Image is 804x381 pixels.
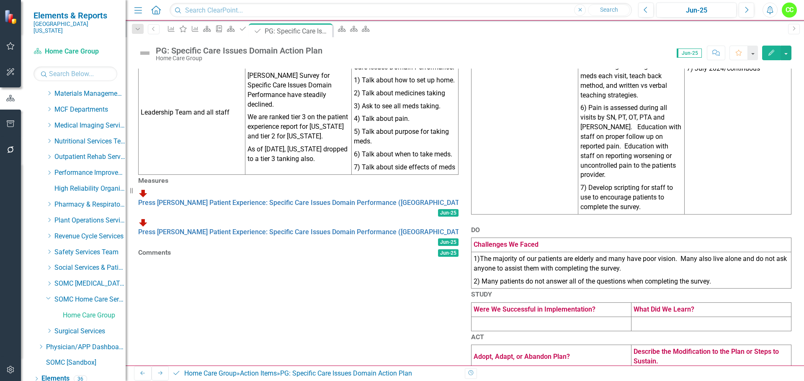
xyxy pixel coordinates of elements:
div: PG: Specific Care Issues Domain Action Plan [156,46,322,55]
td: Leadership Team and all staff [139,51,245,174]
span: Jun-25 [438,238,459,246]
a: SOMC [MEDICAL_DATA] & Infusion Services [54,279,126,289]
span: Jun-25 [438,209,459,217]
a: SOMC Home Care Services [54,295,126,304]
button: Search [588,4,630,16]
a: Press [PERSON_NAME] Patient Experience: Specific Care Issues Domain Performance ([GEOGRAPHIC_DATA]) [138,199,468,207]
a: High Reliability Organization [54,184,126,194]
span: Jun-25 [438,249,459,257]
span: Describe the Modification to the Plan or Steps to Sustain. [634,348,779,365]
p: 1)The majority of our patients are elderly and many have poor vision. Many also live alone and do... [474,254,789,275]
a: Home Care Group [184,369,237,377]
p: 1) Talk about how to set up home. [354,74,456,87]
a: MCF Departments [54,105,126,115]
p: 7) Develop scripting for staff to use to encourage patients to complete the survey. [580,182,683,212]
span: Adopt, Adapt, or Abandon Plan? [474,353,570,361]
a: Safety Services Team [54,248,126,257]
span: Elements & Reports [33,10,117,20]
input: Search ClearPoint... [170,3,632,18]
a: Materials Management Services [54,89,126,99]
p: 3) Ask to see all meds taking. [354,100,456,113]
a: Surgical Services [54,327,126,336]
p: Our scores on the Press [PERSON_NAME] Survey for Specific Care Issues Domain Performance have ste... [247,61,350,111]
div: Jun-25 [659,5,734,15]
p: As of [DATE], [US_STATE] dropped to a tier 3 tanking also. [247,143,350,164]
div: Home Care Group [156,55,322,61]
a: Home Care Group [33,47,117,56]
button: Jun-25 [656,3,737,18]
a: Physician/APP Dashboards [46,343,126,352]
p: 5) Education with nurses and therapist on med reconciliation and teaching including teach 2 meds ... [580,41,683,102]
a: Nutritional Services Team [54,137,126,146]
h3: Comments [138,249,335,256]
img: Not Defined [138,46,152,60]
p: 5) Talk about purpose for taking meds. [354,125,456,148]
span: Jun-25 [677,49,702,58]
div: PG: Specific Care Issues Domain Action Plan [280,369,412,377]
h3: STUDY [471,291,791,298]
a: Performance Improvement Services [54,168,126,178]
a: SOMC [Sandbox] [46,358,126,368]
img: Below Plan [138,188,148,198]
a: Pharmacy & Respiratory [54,200,126,210]
span: Search [600,6,618,13]
p: We are ranked tier 3 on the patient experience report for [US_STATE] and tier 2 for [US_STATE]. [247,111,350,143]
a: Home Care Group [63,311,126,320]
input: Search Below... [33,66,117,81]
p: 6) Talk about when to take meds. [354,148,456,161]
img: ClearPoint Strategy [4,10,19,24]
div: PG: Specific Care Issues Domain Action Plan [265,26,330,36]
a: Action Items [240,369,277,377]
span: Were We Successful in Implementation? [474,305,595,313]
p: 6) Pain is assessed during all visits by SN, PT, OT, PTA and [PERSON_NAME]. Education with staff ... [580,102,683,182]
p: 2) Many patients do not answer all of the questions when completing the survey. [474,275,789,286]
p: 4) Talk about pain. [354,113,456,125]
a: Press [PERSON_NAME] Patient Experience: Specific Care Issues Domain Performance ([GEOGRAPHIC_DATA]) [138,228,468,236]
h3: Measures [138,177,459,184]
div: » » [172,369,459,378]
img: Below Plan [138,217,148,228]
small: [GEOGRAPHIC_DATA][US_STATE] [33,20,117,34]
span: Challenges We Faced [474,240,539,248]
p: 2) Talk about medicines taking [354,87,456,100]
a: Revenue Cycle Services [54,232,126,241]
a: Medical Imaging Services [54,121,126,130]
a: Plant Operations Services [54,216,126,225]
a: Outpatient Rehab Services [54,152,126,162]
button: CC [782,3,797,18]
h3: ACT [471,333,791,341]
h3: DO [471,226,791,234]
a: Social Services & Patient Relations [54,263,126,273]
p: 7) Talk about side effects of meds [354,161,456,172]
span: What Did We Learn? [634,305,694,313]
